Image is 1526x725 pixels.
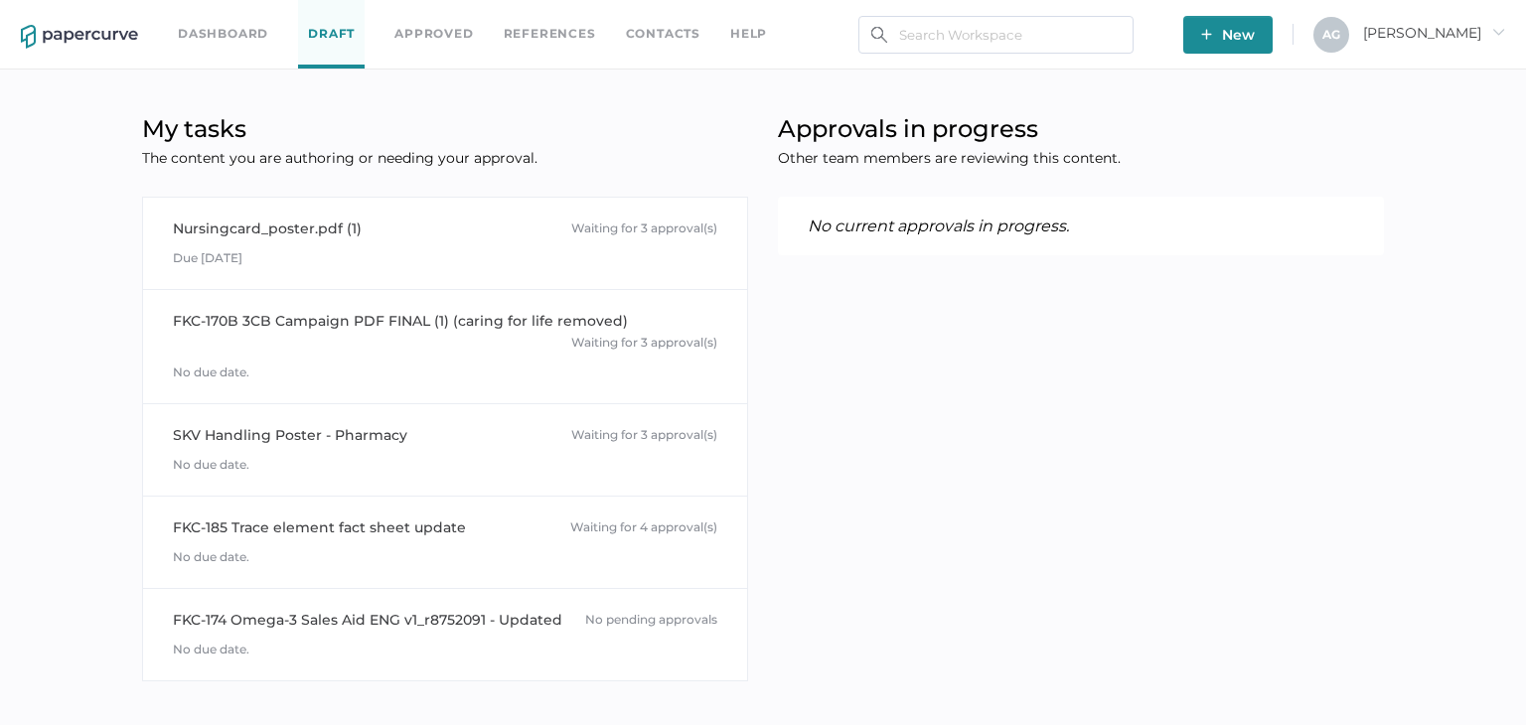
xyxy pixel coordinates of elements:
[570,516,717,538] div: Waiting for 4 approval(s)
[173,310,628,332] div: FKC-170B 3CB Campaign PDF FINAL (1) (caring for life removed)
[173,454,249,476] div: No due date.
[173,362,249,383] div: No due date.
[142,197,748,290] a: Nursingcard_poster.pdf (1)Waiting for 3 approval(s)Due [DATE]
[778,149,1121,167] span: Other team members are reviewing this content.
[142,149,537,167] span: The content you are authoring or needing your approval.
[1201,16,1255,54] span: New
[778,114,1121,143] h1: Approvals in progress
[173,639,249,660] div: No due date.
[778,197,1384,255] em: No current approvals in progress.
[394,23,473,45] a: Approved
[1491,25,1505,39] i: arrow_right
[142,496,748,589] a: FKC-185 Trace element fact sheet updateWaiting for 4 approval(s)No due date.
[142,403,748,497] a: SKV Handling Poster - PharmacyWaiting for 3 approval(s)No due date.
[871,27,887,43] img: search.bf03fe8b.svg
[1322,27,1340,42] span: A G
[1363,24,1505,42] span: [PERSON_NAME]
[571,217,717,239] div: Waiting for 3 approval(s)
[173,516,466,538] div: FKC-185 Trace element fact sheet update
[142,114,748,143] h1: My tasks
[571,332,717,354] div: Waiting for 3 approval(s)
[585,609,717,631] div: No pending approvals
[1201,29,1212,40] img: plus-white.e19ec114.svg
[173,250,201,265] span: Due
[173,546,249,568] div: No due date.
[142,289,748,404] a: FKC-170B 3CB Campaign PDF FINAL (1) (caring for life removed)Waiting for 3 approval(s)No due date.
[858,16,1134,54] input: Search Workspace
[173,424,407,446] div: SKV Handling Poster - Pharmacy
[142,588,748,681] a: FKC-174 Omega-3 Sales Aid ENG v1_r8752091 - UpdatedNo pending approvalsNo due date.
[201,250,242,265] span: [DATE]
[173,609,562,631] div: FKC-174 Omega-3 Sales Aid ENG v1_r8752091 - Updated
[173,217,362,239] div: Nursingcard_poster.pdf (1)
[730,23,767,45] div: help
[1183,16,1273,54] button: New
[571,424,717,446] div: Waiting for 3 approval(s)
[626,23,700,45] a: Contacts
[178,23,268,45] a: Dashboard
[21,25,138,49] img: papercurve-logo-colour.7244d18c.svg
[504,23,596,45] a: References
